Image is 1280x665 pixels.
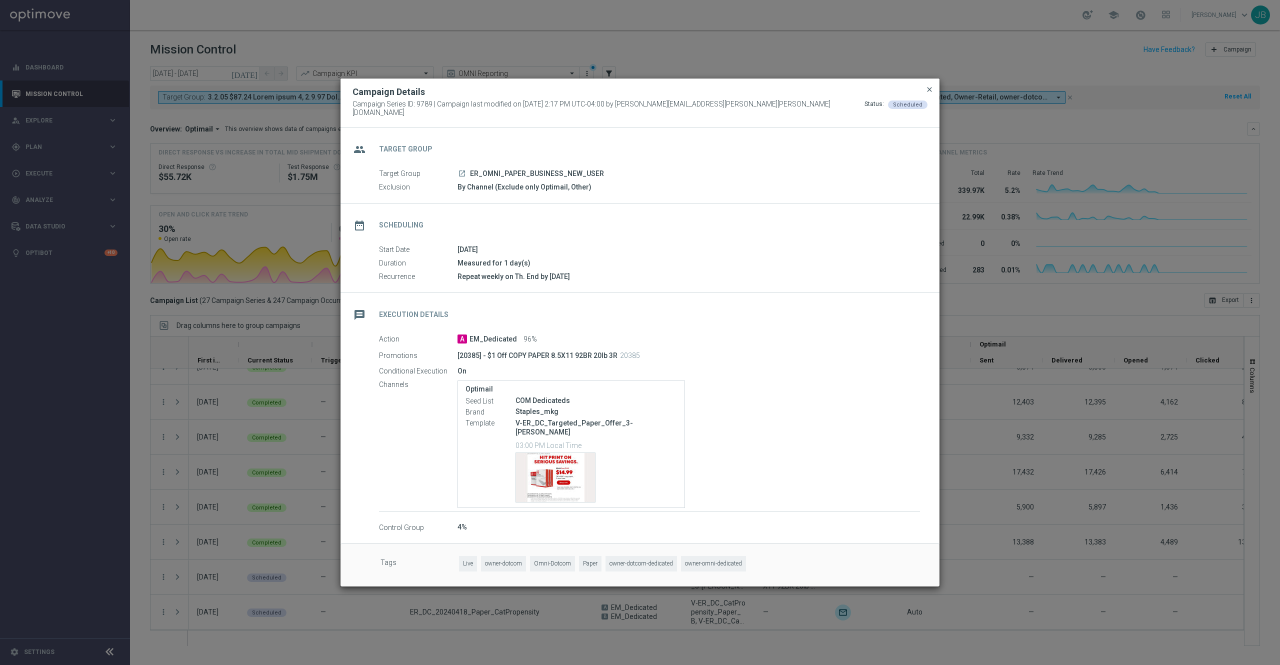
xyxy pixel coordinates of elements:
span: Live [459,556,477,571]
label: Exclusion [379,183,457,192]
colored-tag: Scheduled [888,100,927,108]
label: Promotions [379,351,457,360]
span: close [925,85,933,93]
div: 4% [457,522,920,532]
h2: Scheduling [379,220,423,230]
p: [20385] - $1 Off COPY PAPER 8.5X11 92BR 20lb 3R [457,351,617,360]
span: owner-omni-dedicated [681,556,746,571]
label: Start Date [379,245,457,254]
i: message [350,306,368,324]
div: Staples_mkg [515,406,677,416]
label: Conditional Execution [379,367,457,376]
span: A [457,334,467,343]
span: EM_Dedicated [469,335,517,344]
h2: Execution Details [379,310,448,319]
label: Channels [379,380,457,389]
div: [DATE] [457,244,920,254]
label: Template [465,418,515,427]
i: date_range [350,216,368,234]
h2: Target Group [379,144,432,154]
span: Scheduled [893,101,922,108]
label: Action [379,335,457,344]
p: V-ER_DC_Targeted_Paper_Offer_3-[PERSON_NAME] [515,418,677,436]
div: On [457,366,920,376]
span: Paper [579,556,601,571]
p: 20385 [620,351,640,360]
div: By Channel (Exclude only Optimail, Other) [457,182,920,192]
span: Omni-Dotcom [530,556,575,571]
label: Target Group [379,169,457,178]
span: owner-dotcom [481,556,526,571]
span: owner-dotcom-dedicated [605,556,677,571]
h2: Campaign Details [352,86,425,98]
label: Duration [379,259,457,268]
div: Repeat weekly on Th. End by [DATE] [457,271,920,281]
label: Recurrence [379,272,457,281]
label: Brand [465,407,515,416]
label: Control Group [379,523,457,532]
a: launch [457,169,466,178]
div: Status: [864,100,884,117]
span: 96% [523,335,537,344]
label: Tags [380,556,459,571]
i: group [350,140,368,158]
label: Seed List [465,396,515,405]
i: launch [458,169,466,177]
label: Optimail [465,385,677,393]
p: 03:00 PM Local Time [515,440,677,450]
div: COM Dedicateds [515,395,677,405]
span: ER_OMNI_PAPER_BUSINESS_NEW_USER [470,169,604,178]
span: Campaign Series ID: 9789 | Campaign last modified on [DATE] 2:17 PM UTC-04:00 by [PERSON_NAME][EM... [352,100,864,117]
div: Measured for 1 day(s) [457,258,920,268]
